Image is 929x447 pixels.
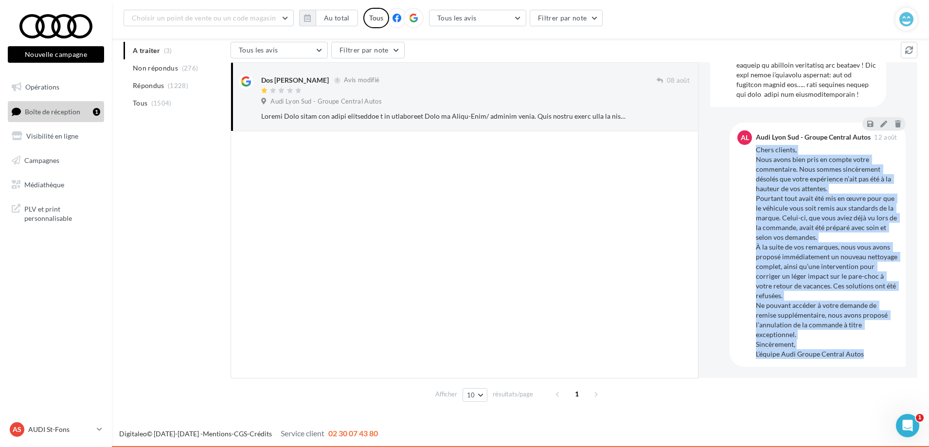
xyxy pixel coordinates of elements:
[6,150,106,171] a: Campagnes
[261,111,626,121] div: Loremi Dolo sitam con adipi elitseddoe t in utlaboreet Dolo ma Aliqu-Enim/ adminim venia. Quis no...
[741,133,749,143] span: AL
[299,10,358,26] button: Au total
[28,425,93,434] p: AUDI St-Fons
[93,108,100,116] div: 1
[119,429,147,438] a: Digitaleo
[363,8,389,28] div: Tous
[234,429,247,438] a: CGS
[6,175,106,195] a: Médiathèque
[493,390,533,399] span: résultats/page
[119,429,378,438] span: © [DATE]-[DATE] - - -
[667,76,690,85] span: 08 août
[874,134,897,141] span: 12 août
[168,82,188,89] span: (1228)
[756,134,871,141] div: Audi Lyon Sud - Groupe Central Autos
[316,10,358,26] button: Au total
[8,46,104,63] button: Nouvelle campagne
[429,10,526,26] button: Tous les avis
[8,420,104,439] a: AS AUDI St-Fons
[133,81,164,90] span: Répondus
[13,425,21,434] span: AS
[231,42,328,58] button: Tous les avis
[569,386,585,402] span: 1
[344,76,379,84] span: Avis modifié
[24,180,64,188] span: Médiathèque
[6,198,106,227] a: PLV et print personnalisable
[124,10,294,26] button: Choisir un point de vente ou un code magasin
[133,63,178,73] span: Non répondus
[25,107,80,115] span: Boîte de réception
[151,99,172,107] span: (1504)
[756,145,898,359] div: Chers clients, Nous avons bien pris en compte votre commentaire. Nous sommes sincèrement désolés ...
[182,64,198,72] span: (276)
[281,429,324,438] span: Service client
[26,132,78,140] span: Visibilité en ligne
[916,414,924,422] span: 1
[261,75,329,85] div: Dos [PERSON_NAME]
[331,42,405,58] button: Filtrer par note
[896,414,919,437] iframe: Intercom live chat
[437,14,477,22] span: Tous les avis
[24,156,59,164] span: Campagnes
[132,14,276,22] span: Choisir un point de vente ou un code magasin
[467,391,475,399] span: 10
[6,101,106,122] a: Boîte de réception1
[239,46,278,54] span: Tous les avis
[250,429,272,438] a: Crédits
[435,390,457,399] span: Afficher
[24,202,100,223] span: PLV et print personnalisable
[270,97,382,106] span: Audi Lyon Sud - Groupe Central Autos
[6,77,106,97] a: Opérations
[328,429,378,438] span: 02 30 07 43 80
[463,388,487,402] button: 10
[133,98,147,108] span: Tous
[203,429,232,438] a: Mentions
[530,10,603,26] button: Filtrer par note
[6,126,106,146] a: Visibilité en ligne
[25,83,59,91] span: Opérations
